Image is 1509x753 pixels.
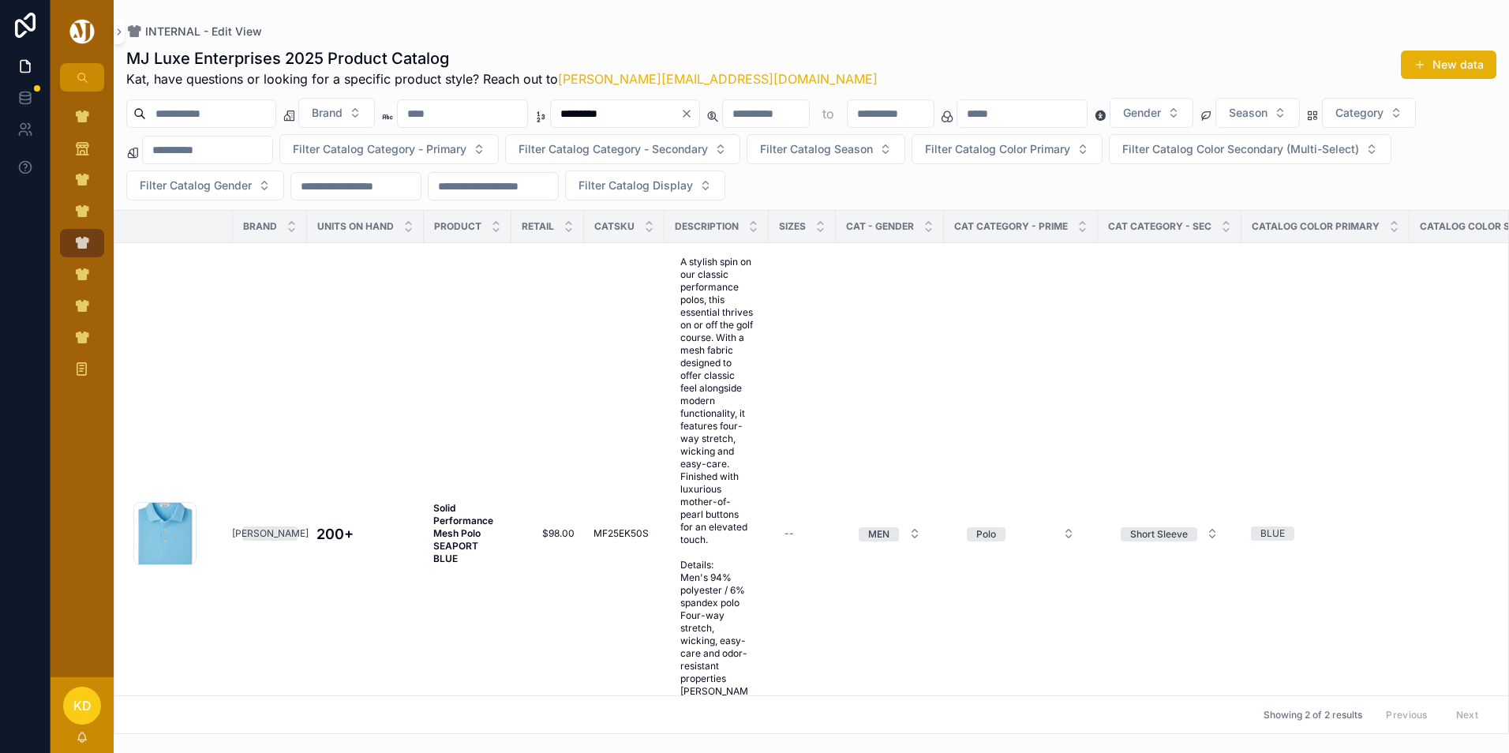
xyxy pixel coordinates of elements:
[279,134,499,164] button: Select Button
[747,134,905,164] button: Select Button
[822,104,834,123] p: to
[1260,526,1285,541] div: BLUE
[145,24,262,39] span: INTERNAL - Edit View
[1401,51,1496,79] button: New data
[680,107,699,120] button: Clear
[784,527,794,540] div: --
[1122,141,1359,157] span: Filter Catalog Color Secondary (Multi-Select)
[232,526,309,541] div: [PERSON_NAME]
[505,134,740,164] button: Select Button
[760,141,873,157] span: Filter Catalog Season
[312,105,343,121] span: Brand
[558,71,878,87] a: [PERSON_NAME][EMAIL_ADDRESS][DOMAIN_NAME]
[1123,105,1161,121] span: Gender
[954,220,1068,233] span: CAT CATEGORY - PRIME
[51,92,114,404] div: scrollable content
[565,170,725,200] button: Select Button
[1252,220,1380,233] span: Catalog Color Primary
[522,220,554,233] span: Retail
[1107,519,1232,549] a: Select Button
[67,19,97,44] img: App logo
[1110,98,1193,128] button: Select Button
[316,523,414,545] a: 200+
[126,47,878,69] h1: MJ Luxe Enterprises 2025 Product Catalog
[953,519,1088,549] a: Select Button
[593,527,649,540] span: MF25EK50S
[140,178,252,193] span: Filter Catalog Gender
[967,526,1005,541] button: Unselect POLO
[925,141,1070,157] span: Filter Catalog Color Primary
[1264,709,1362,721] span: Showing 2 of 2 results
[73,696,92,715] span: KD
[868,527,889,541] div: MEN
[1215,98,1300,128] button: Select Button
[519,141,708,157] span: Filter Catalog Category - Secondary
[1109,134,1391,164] button: Select Button
[778,521,826,546] a: --
[433,502,496,564] strong: Solid Performance Mesh Polo SEAPORT BLUE
[954,519,1088,548] button: Select Button
[779,220,806,233] span: SIZES
[433,502,502,565] a: Solid Performance Mesh Polo SEAPORT BLUE
[912,134,1103,164] button: Select Button
[579,178,693,193] span: Filter Catalog Display
[1108,220,1211,233] span: CAT CATEGORY - SEC
[1108,519,1231,548] button: Select Button
[298,98,375,128] button: Select Button
[675,220,739,233] span: Description
[1121,526,1197,541] button: Unselect SHORT_SLEEVE
[846,519,934,548] button: Select Button
[242,526,298,541] a: [PERSON_NAME]
[1130,527,1188,541] div: Short Sleeve
[317,220,394,233] span: Units On Hand
[521,527,575,540] a: $98.00
[976,527,996,541] div: Polo
[126,24,262,39] a: INTERNAL - Edit View
[243,220,277,233] span: Brand
[845,519,934,549] a: Select Button
[1322,98,1416,128] button: Select Button
[1335,105,1384,121] span: Category
[593,527,655,540] a: MF25EK50S
[126,69,878,88] span: Kat, have questions or looking for a specific product style? Reach out to
[1251,526,1400,541] a: BLUE
[1229,105,1267,121] span: Season
[846,220,914,233] span: CAT - GENDER
[293,141,466,157] span: Filter Catalog Category - Primary
[594,220,635,233] span: CATSKU
[434,220,481,233] span: Product
[126,170,284,200] button: Select Button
